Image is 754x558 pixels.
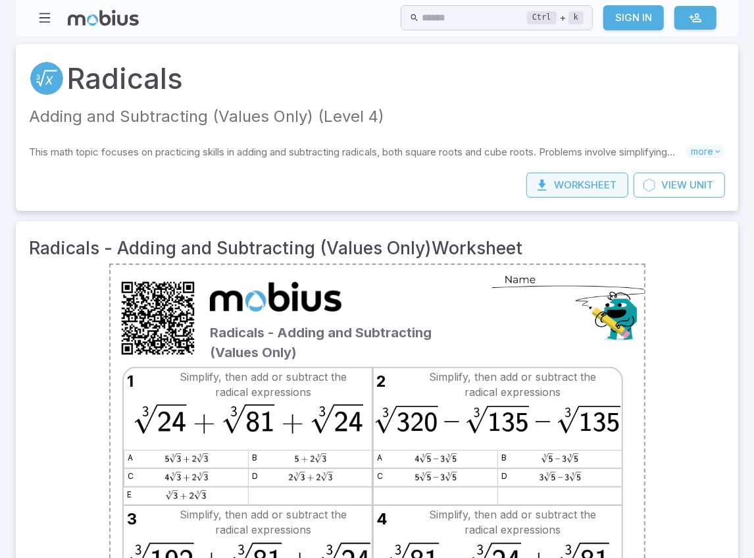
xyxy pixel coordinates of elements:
td: Simplify, then add or subtract the radical expressions [424,370,601,401]
span: b [501,452,507,464]
span: c [128,470,134,482]
button: Worksheet [526,173,628,198]
kbd: Ctrl [527,11,557,24]
span: e [127,489,132,501]
p: Adding and Subtracting (Values Only) (Level 4) [29,105,725,129]
img: A LaTex expression showing 5 + 23-th root of 3 [249,451,372,468]
span: 3 [127,507,137,530]
kbd: k [568,11,584,24]
img: A LaTex expression showing 33-th root of 5 - 33-th root of 5 [498,469,622,486]
span: 1 [127,370,134,393]
span: a [128,452,133,464]
div: Radicals - Adding and Subtracting (Values Only) [207,272,484,362]
td: Simplify, then add or subtract the radical expressions [175,507,351,538]
span: a [377,452,382,464]
img: A LaTex expression showing 3-th root of 320 - 3-th root of 135 - 3-th root of 135 [373,395,622,450]
p: This math topic focuses on practicing skills in adding and subtracting radicals, both square root... [29,145,686,159]
span: 4 [376,507,388,530]
span: d [252,470,258,482]
span: View [661,178,687,192]
span: d [501,470,507,482]
span: 2 [376,370,386,393]
img: A LaTex expression showing 23-th root of 3 + 23-th root of 3 [249,469,372,486]
img: A LaTex expression showing 53-th root of 5 - 33-th root of 5 [374,469,497,486]
td: Simplify, then add or subtract the radical expressions [424,507,601,538]
a: Radicals [67,57,183,99]
span: Unit [690,178,713,192]
td: Simplify, then add or subtract the radical expressions [175,370,351,401]
a: Sign In [603,5,664,30]
h3: Radicals - Adding and Subtracting (Values Only) Worksheet [29,235,725,261]
img: NameOctagon.png [488,275,656,341]
span: c [377,470,383,482]
a: Radicals [29,61,64,96]
img: A LaTex expression showing 43-th root of 3 + 23-th root of 3 [124,469,248,486]
img: A LaTex expression showing 43-th root of 5 - 33-th root of 5 [374,451,497,468]
div: + [527,10,584,26]
a: ViewUnit [634,173,725,198]
img: A LaTex expression showing 53-th root of 3 + 23-th root of 3 [124,451,248,468]
img: Mobius Math Academy logo [210,275,341,318]
img: A LaTex expression showing 3-th root of 3 + 23-th root of 3 [124,488,248,505]
span: b [252,452,257,464]
img: A LaTex expression showing 3-th root of 24 + 3-th root of 81 + 3-th root of 24 [124,395,372,450]
img: A LaTex expression showing 3-th root of 5 - 33-th root of 5 [498,451,622,468]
